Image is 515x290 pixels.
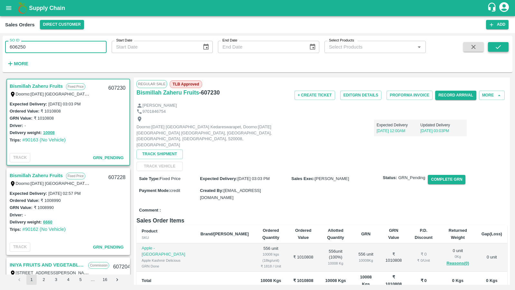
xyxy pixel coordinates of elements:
p: Fixed Price [66,173,85,179]
b: 10008 Kgs [325,278,346,283]
button: Go to next page [112,275,122,285]
button: Choose date [306,41,319,53]
b: 0 Kgs [486,278,497,283]
h6: Sales Order Items [136,216,507,225]
b: Returned Weight [449,228,467,240]
b: Product [142,229,157,233]
label: Created By : [200,188,223,193]
label: SO ID [10,38,19,43]
div: 556 unit [358,251,374,263]
button: open drawer [1,1,16,15]
label: Doorno:[DATE] [GEOGRAPHIC_DATA] Kedareswarapet, Doorno:[DATE] [GEOGRAPHIC_DATA] [GEOGRAPHIC_DATA]... [16,181,440,186]
td: 556 unit [254,243,288,271]
label: Ordered Value: [10,198,39,203]
label: Expected Delivery : [10,191,47,196]
nav: pagination navigation [13,275,123,285]
button: Choose date [200,41,212,53]
label: Delivery weight: [10,220,42,224]
b: GRN Value [388,228,399,240]
div: account of current user [498,1,510,15]
span: [DATE] 03:03 PM [238,176,270,181]
a: #90162 (No Vehicle) [22,227,66,232]
span: [PERSON_NAME] [315,176,349,181]
div: Apple Kashmir Delicious [142,258,190,263]
div: … [88,277,98,283]
p: [DATE] 03:03PM [420,128,464,134]
button: + Create Ticket [295,91,335,100]
label: [DATE] 02:57 PM [48,191,80,196]
input: Enter SO ID [5,41,107,53]
label: Payment Mode : [139,188,170,193]
label: [DATE] 03:03 PM [48,102,80,106]
b: Supply Chain [29,5,65,11]
div: 607230 [105,81,129,96]
label: GRN Value: [10,116,33,121]
p: Updated Delivery [420,122,464,128]
label: End Date [222,38,237,43]
label: Expected Delivery : [200,176,237,181]
span: [EMAIL_ADDRESS][DOMAIN_NAME] [200,188,261,200]
b: Total [142,278,151,283]
a: Bismillah Zaheru Fruits [10,171,63,180]
label: ₹ 1010808 [34,116,54,121]
button: Select DC [40,20,84,29]
label: ₹ 1008990 [41,198,61,203]
div: customer-support [487,2,498,14]
b: 10008 Kgs [360,275,372,286]
b: Brand/[PERSON_NAME] [201,231,249,236]
p: Commission [88,262,109,269]
b: Ordered Value [295,228,312,240]
button: Track Shipment [136,150,183,159]
div: 10008 Kg [324,260,347,266]
input: End Date [218,41,304,53]
button: Go to page 3 [51,275,61,285]
label: Expected Delivery : [10,102,47,106]
td: ₹ 1010808 [379,243,408,271]
button: Proforma Invoice [387,91,433,100]
button: Complete GRN [428,175,465,184]
b: Allotted Quantity [327,228,344,240]
div: ₹ 0 [413,251,434,258]
strong: More [14,61,28,66]
div: GRN Done [142,263,190,269]
span: Fixed Price [160,176,181,181]
label: Start Date [116,38,132,43]
b: ₹ 1010808 [386,275,402,286]
span: TLB Approved [170,80,202,88]
h6: Bismillah Zaheru Fruits [136,88,199,97]
td: 0 unit [476,243,507,271]
button: Open [415,43,423,51]
a: #90163 (No Vehicle) [22,137,66,142]
label: ₹ 1008990 [34,205,54,210]
label: Select Products [329,38,354,43]
p: Fixed Price [66,83,85,90]
td: ₹ 1010808 [288,243,319,271]
p: Expected Delivery [377,122,420,128]
a: Bismillah Zaheru Fruits [10,82,63,90]
input: Select Products [326,43,413,51]
b: GRN [361,231,370,236]
label: Doorno:[DATE] [GEOGRAPHIC_DATA] Kedareswarapet, Doorno:[DATE] [GEOGRAPHIC_DATA] [GEOGRAPHIC_DATA]... [16,91,440,96]
button: page 1 [26,275,37,285]
button: EditGRN Details [340,91,381,100]
span: GRN_Pending [398,175,425,181]
b: ₹ 0 [421,278,427,283]
label: [STREET_ADDRESS][PERSON_NAME] [16,270,92,275]
p: Apple -[GEOGRAPHIC_DATA] [142,245,190,257]
div: SKU [142,235,190,240]
b: ₹ 1010808 [293,278,313,283]
label: Sales Exec : [291,176,314,181]
button: More [5,58,30,69]
b: P.D. Discount [415,228,433,240]
label: Trips: [10,227,21,232]
a: Supply Chain [29,4,487,13]
b: 0 Kgs [452,278,464,283]
button: Go to page 4 [63,275,73,285]
button: Go to page 2 [39,275,49,285]
button: Record Arrival [435,91,476,100]
h6: - 607230 [199,88,220,97]
p: [PERSON_NAME] [143,103,177,109]
label: Ordered Value: [10,109,39,113]
img: logo [16,2,29,14]
label: - [24,123,26,128]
